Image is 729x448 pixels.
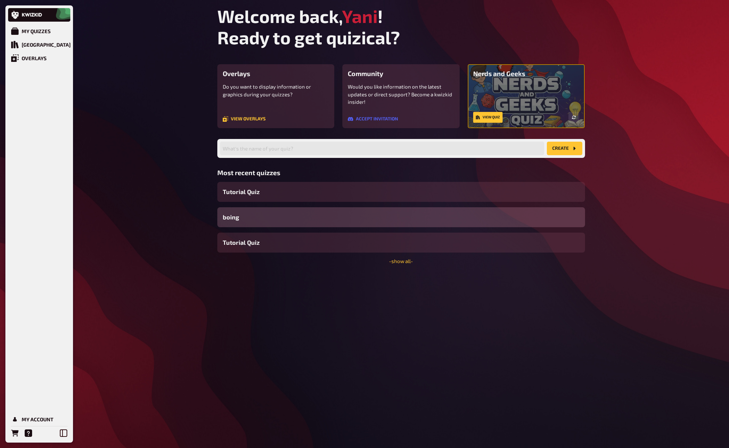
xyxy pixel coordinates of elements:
[217,233,585,253] a: Tutorial Quiz
[220,142,544,155] input: What's the name of your quiz?
[342,5,378,27] span: Yani
[348,83,454,106] p: Would you like information on the latest updates or direct support? Become a kwizkid insider!
[8,426,22,440] a: Orders
[22,28,51,34] div: My Quizzes
[223,238,260,247] span: Tutorial Quiz
[348,116,398,122] a: Accept invitation
[223,116,266,122] a: View overlays
[547,142,582,155] button: create
[217,207,585,227] a: boing
[8,38,70,51] a: Quiz Library
[389,258,413,264] a: -show all-
[22,55,47,61] div: Overlays
[473,112,503,123] a: View quiz
[223,187,260,196] span: Tutorial Quiz
[217,182,585,202] a: Tutorial Quiz
[223,83,329,98] p: Do you want to display information or graphics during your quizzes?
[22,416,53,422] div: My Account
[8,24,70,38] a: My Quizzes
[217,5,585,48] h1: Welcome back, ! Ready to get quizical?
[223,70,329,77] h3: Overlays
[8,412,70,426] a: My Account
[22,42,71,48] div: [GEOGRAPHIC_DATA]
[223,213,239,222] span: boing
[348,70,454,77] h3: Community
[22,426,35,440] a: Help
[217,169,585,176] h3: Most recent quizzes
[473,70,580,77] h3: Nerds and Geeks
[8,51,70,65] a: Overlays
